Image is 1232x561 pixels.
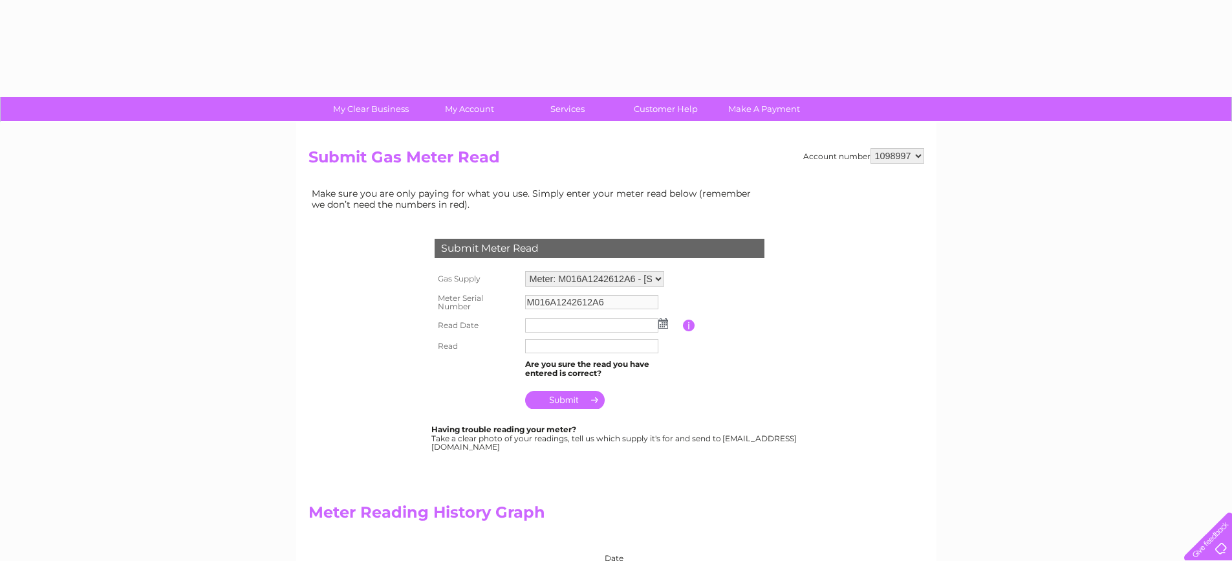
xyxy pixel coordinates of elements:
[525,391,605,409] input: Submit
[683,320,695,331] input: Information
[658,318,668,329] img: ...
[803,148,924,164] div: Account number
[308,148,924,173] h2: Submit Gas Meter Read
[431,425,799,452] div: Take a clear photo of your readings, tell us which supply it's for and send to [EMAIL_ADDRESS][DO...
[435,239,764,258] div: Submit Meter Read
[318,97,424,121] a: My Clear Business
[711,97,817,121] a: Make A Payment
[431,336,522,357] th: Read
[431,268,522,290] th: Gas Supply
[308,503,761,528] h2: Meter Reading History Graph
[431,315,522,336] th: Read Date
[416,97,523,121] a: My Account
[431,424,576,434] b: Having trouble reading your meter?
[431,290,522,316] th: Meter Serial Number
[514,97,621,121] a: Services
[308,185,761,212] td: Make sure you are only paying for what you use. Simply enter your meter read below (remember we d...
[612,97,719,121] a: Customer Help
[522,357,683,381] td: Are you sure the read you have entered is correct?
